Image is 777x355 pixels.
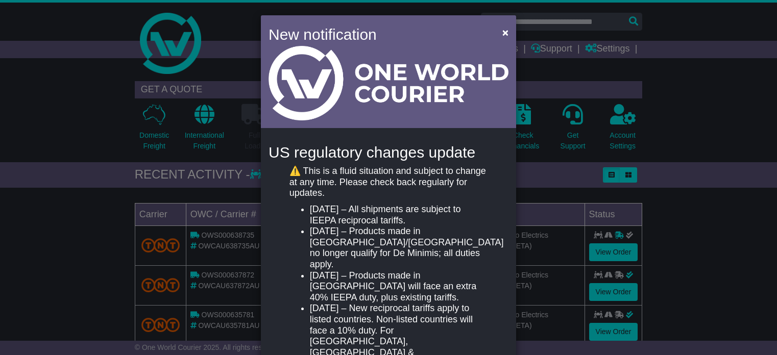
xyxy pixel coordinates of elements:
li: [DATE] – Products made in [GEOGRAPHIC_DATA] will face an extra 40% IEEPA duty, plus existing tari... [310,270,488,303]
h4: New notification [269,23,488,46]
button: Close [497,22,514,43]
li: [DATE] – Products made in [GEOGRAPHIC_DATA]/[GEOGRAPHIC_DATA] no longer qualify for De Minimis; a... [310,226,488,270]
img: Light [269,46,508,120]
li: [DATE] – All shipments are subject to IEEPA reciprocal tariffs. [310,204,488,226]
p: ⚠️ This is a fluid situation and subject to change at any time. Please check back regularly for u... [289,166,488,199]
span: × [502,27,508,38]
h4: US regulatory changes update [269,144,508,161]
